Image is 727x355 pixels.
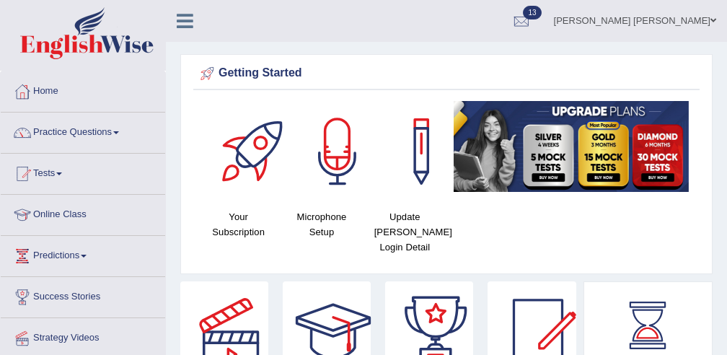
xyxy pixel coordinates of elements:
[1,195,165,231] a: Online Class
[287,209,356,240] h4: Microphone Setup
[1,236,165,272] a: Predictions
[371,209,439,255] h4: Update [PERSON_NAME] Login Detail
[523,6,541,19] span: 13
[1,277,165,313] a: Success Stories
[1,71,165,108] a: Home
[204,209,273,240] h4: Your Subscription
[1,113,165,149] a: Practice Questions
[197,63,696,84] div: Getting Started
[1,154,165,190] a: Tests
[1,318,165,354] a: Strategy Videos
[454,101,689,192] img: small5.jpg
